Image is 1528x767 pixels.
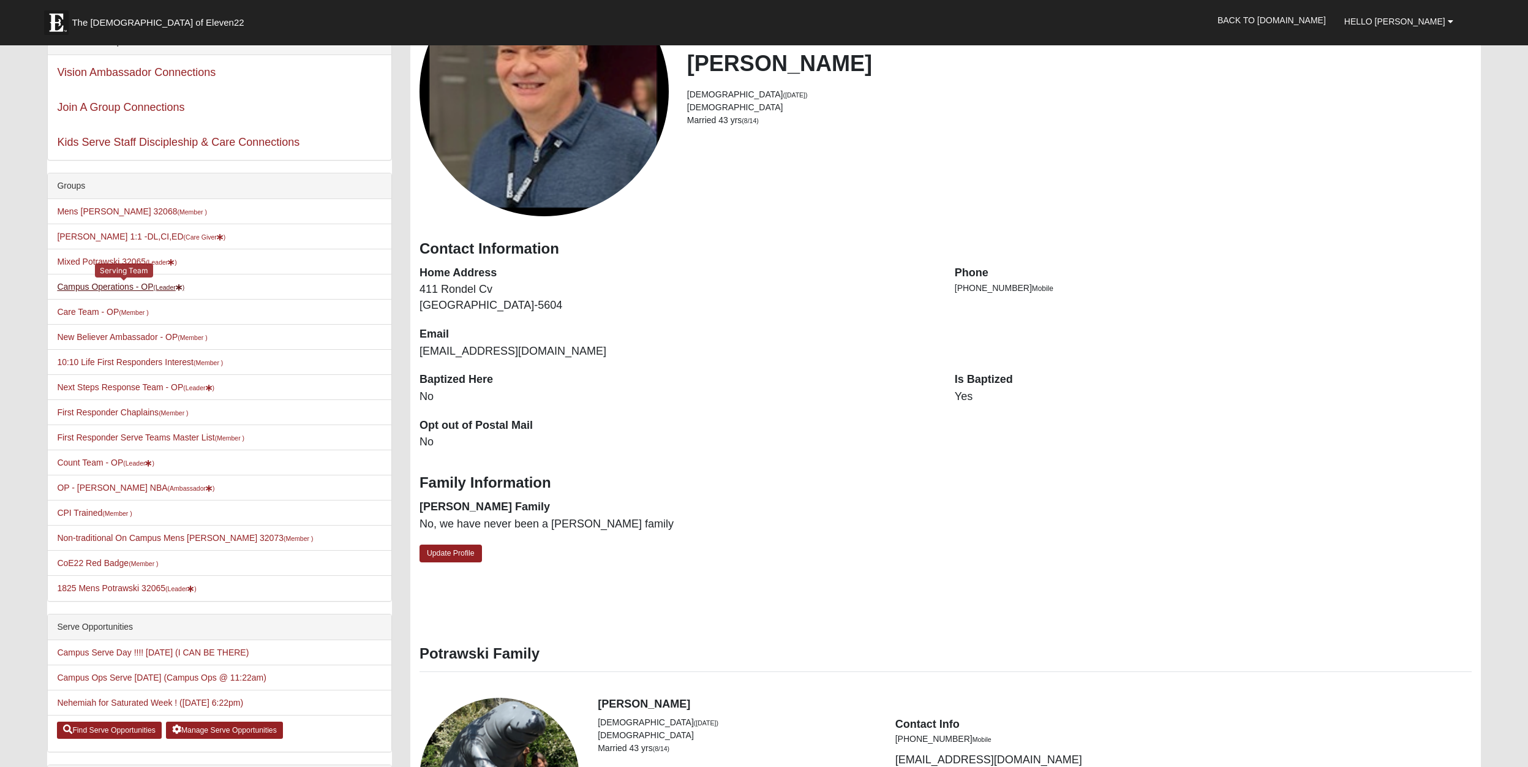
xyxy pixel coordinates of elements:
[420,240,1472,258] h3: Contact Information
[57,307,148,317] a: Care Team - OP(Member )
[38,4,283,35] a: The [DEMOGRAPHIC_DATA] of Eleven22
[420,434,936,450] dd: No
[57,332,207,342] a: New Believer Ambassador - OP(Member )
[165,585,197,592] small: (Leader )
[178,334,207,341] small: (Member )
[420,265,936,281] dt: Home Address
[166,722,283,739] a: Manage Serve Opportunities
[687,101,1472,114] li: [DEMOGRAPHIC_DATA]
[420,327,936,342] dt: Email
[57,357,223,367] a: 10:10 Life First Responders Interest(Member )
[57,382,214,392] a: Next Steps Response Team - OP(Leader)
[168,485,215,492] small: (Ambassador )
[57,583,196,593] a: 1825 Mens Potrawski 32065(Leader)
[123,459,154,467] small: (Leader )
[57,407,188,417] a: First Responder Chaplains(Member )
[102,510,132,517] small: (Member )
[598,698,1471,711] h4: [PERSON_NAME]
[154,284,185,291] small: (Leader )
[194,359,223,366] small: (Member )
[57,257,176,266] a: Mixed Potrawski 32065(Leader)
[1208,5,1335,36] a: Back to [DOMAIN_NAME]
[57,508,132,518] a: CPI Trained(Member )
[420,282,936,313] dd: 411 Rondel Cv [GEOGRAPHIC_DATA]-5604
[57,673,266,682] a: Campus Ops Serve [DATE] (Campus Ops @ 11:22am)
[57,206,207,216] a: Mens [PERSON_NAME] 32068(Member )
[420,499,936,515] dt: [PERSON_NAME] Family
[57,101,184,113] a: Join A Group Connections
[177,208,206,216] small: (Member )
[159,409,188,417] small: (Member )
[44,10,69,35] img: Eleven22 logo
[742,117,758,124] small: (8/14)
[783,91,807,99] small: ([DATE])
[420,344,936,360] dd: [EMAIL_ADDRESS][DOMAIN_NAME]
[146,259,177,266] small: (Leader )
[420,645,1472,663] h3: Potrawski Family
[183,384,214,391] small: (Leader )
[420,372,936,388] dt: Baptized Here
[57,458,154,467] a: Count Team - OP(Leader)
[955,282,1472,295] li: [PHONE_NUMBER]
[57,433,244,442] a: First Responder Serve Teams Master List(Member )
[119,309,148,316] small: (Member )
[420,545,482,562] a: Update Profile
[57,722,162,739] a: Find Serve Opportunities
[420,389,936,405] dd: No
[687,114,1472,127] li: Married 43 yrs
[1344,17,1445,26] span: Hello [PERSON_NAME]
[1335,6,1462,37] a: Hello [PERSON_NAME]
[420,418,936,434] dt: Opt out of Postal Mail
[687,88,1472,101] li: [DEMOGRAPHIC_DATA]
[955,389,1472,405] dd: Yes
[973,736,992,743] small: Mobile
[95,263,153,278] div: Serving Team
[598,742,876,755] li: Married 43 yrs
[184,233,226,241] small: (Care Giver )
[420,474,1472,492] h3: Family Information
[420,516,936,532] dd: No, we have never been a [PERSON_NAME] family
[57,533,313,543] a: Non-traditional On Campus Mens [PERSON_NAME] 32073(Member )
[57,648,249,657] a: Campus Serve Day !!!! [DATE] (I CAN BE THERE)
[687,50,1472,77] h2: [PERSON_NAME]
[598,716,876,729] li: [DEMOGRAPHIC_DATA]
[215,434,244,442] small: (Member )
[57,136,299,148] a: Kids Serve Staff Discipleship & Care Connections
[57,483,214,493] a: OP - [PERSON_NAME] NBA(Ambassador)
[57,232,225,241] a: [PERSON_NAME] 1:1 -DL,CI,ED(Care Giver)
[284,535,313,542] small: (Member )
[955,372,1472,388] dt: Is Baptized
[72,17,244,29] span: The [DEMOGRAPHIC_DATA] of Eleven22
[1032,284,1053,293] span: Mobile
[57,282,184,292] a: Campus Operations - OP(Leader)
[57,66,216,78] a: Vision Ambassador Connections
[48,614,391,640] div: Serve Opportunities
[895,718,960,730] strong: Contact Info
[57,698,243,708] a: Nehemiah for Saturated Week ! ([DATE] 6:22pm)
[895,733,1174,746] li: [PHONE_NUMBER]
[57,558,158,568] a: CoE22 Red Badge(Member )
[955,265,1472,281] dt: Phone
[48,173,391,199] div: Groups
[694,719,718,727] small: ([DATE])
[598,729,876,742] li: [DEMOGRAPHIC_DATA]
[129,560,158,567] small: (Member )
